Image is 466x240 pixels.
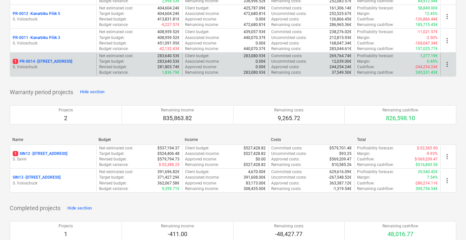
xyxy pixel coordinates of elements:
p: Remaining income : [185,162,219,168]
p: Target budget : [99,59,125,64]
p: $569,209.47 [329,157,352,162]
div: PR-0011 -Kanarbiku Põik 3S. Voloschuck [13,35,94,46]
p: 309,754.54€ [416,186,438,192]
p: Committed costs : [271,29,302,35]
p: 286,965.36€ [329,22,352,28]
button: Hide section [66,203,93,213]
p: 283,044.61€ [329,46,352,52]
p: 283,640.53€ [157,53,180,59]
p: $-55,388.25 [159,162,180,168]
p: Uncommitted costs : [271,175,307,180]
p: 1,836.79€ [162,70,180,75]
p: PR-0011 - Kanarbiku Põik 3 [13,35,60,41]
p: Completed projects [10,204,60,212]
p: $524,406.48 [157,151,180,157]
p: Remaining cashflow : [357,186,394,192]
p: Remaining costs : [271,22,301,28]
p: Approved costs : [271,64,300,70]
div: Hide section [80,88,104,96]
p: Client budget : [185,53,209,59]
p: 244,254.24€ [329,64,352,70]
p: Profitability forecast : [357,29,394,35]
span: 1 [13,59,18,64]
p: Margin : [357,11,370,17]
p: Revised budget : [99,157,127,162]
p: 413,831.81€ [157,17,180,22]
p: Associated income : [185,11,220,17]
p: Margin : [357,59,370,64]
p: 283,080.93€ [244,70,266,75]
p: 404,604.24€ [157,11,180,17]
p: Cashflow : [357,64,375,70]
p: Margin : [357,151,370,157]
p: 472,680.81€ [244,11,266,17]
p: 308,435.00€ [244,186,266,192]
p: Committed costs : [271,53,302,59]
button: Hide section [78,87,106,97]
p: 0.45% [427,59,438,64]
p: 283,080.93€ [244,53,266,59]
p: Net estimated cost : [99,29,133,35]
p: Remaining costs [274,107,303,113]
p: 281,803.74€ [157,64,180,70]
p: Profitability forecast : [357,169,394,175]
p: 391,608.00€ [244,175,266,180]
p: -126,866.44€ [415,17,438,22]
p: Uncommitted costs : [271,35,307,41]
p: Remaining income : [185,46,219,52]
div: Hide section [67,205,92,212]
p: Net estimated cost : [99,145,133,151]
p: S. Savin [13,157,94,162]
p: Approved costs : [271,41,300,46]
span: 1 [13,151,18,156]
p: Approved costs : [271,17,300,22]
div: Income [185,137,266,142]
p: 252,525.67€ [329,11,352,17]
p: 826,598.10 [382,114,418,122]
p: 363,387.12€ [329,181,352,186]
p: Committed costs : [271,145,302,151]
p: $-569,209.47 [415,157,438,162]
p: Revised budget : [99,41,127,46]
p: -2.50% [426,35,438,41]
p: -280,214.11€ [415,181,438,186]
p: 12.45% [425,11,438,17]
p: -411.00 [161,230,194,238]
p: Approved costs : [271,181,300,186]
p: Remaining cashflow : [357,162,394,168]
div: Total [357,137,438,142]
p: Budget variance : [99,22,128,28]
p: 1,277.19€ [420,53,438,59]
p: Margin : [357,175,370,180]
p: 0.00€ [256,41,266,46]
p: 425,787.09€ [244,6,266,11]
p: Approved income : [185,157,217,162]
div: Budget [99,137,180,142]
p: Approved income : [185,64,217,70]
p: 238,276.02€ [329,29,352,35]
p: 48,016.77 [382,230,418,238]
p: Net estimated cost : [99,53,133,59]
p: Target budget : [99,35,125,41]
p: SIN12 - [STREET_ADDRESS] [13,151,67,157]
p: Budget variance : [99,162,128,168]
p: Margin : [357,35,370,41]
p: Remaining income [161,107,194,113]
p: 37,549.50€ [332,70,352,75]
p: Target budget : [99,11,125,17]
p: -244,254.24€ [415,64,438,70]
p: 9,265.72 [274,114,303,122]
p: Client budget : [185,29,209,35]
p: Approved income : [185,41,217,46]
p: S. Voloschuck [13,181,94,186]
p: Target budget : [99,151,125,157]
p: -42,132.43€ [159,46,180,52]
p: 185,715.45€ [416,22,438,28]
div: Name [12,137,93,142]
p: Remaining income [161,223,194,229]
p: Uncommitted costs : [271,59,307,64]
p: 58,849.00€ [418,6,438,11]
p: Cashflow : [357,17,375,22]
p: $0.00 [256,157,266,162]
p: Profitability forecast : [357,53,394,59]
